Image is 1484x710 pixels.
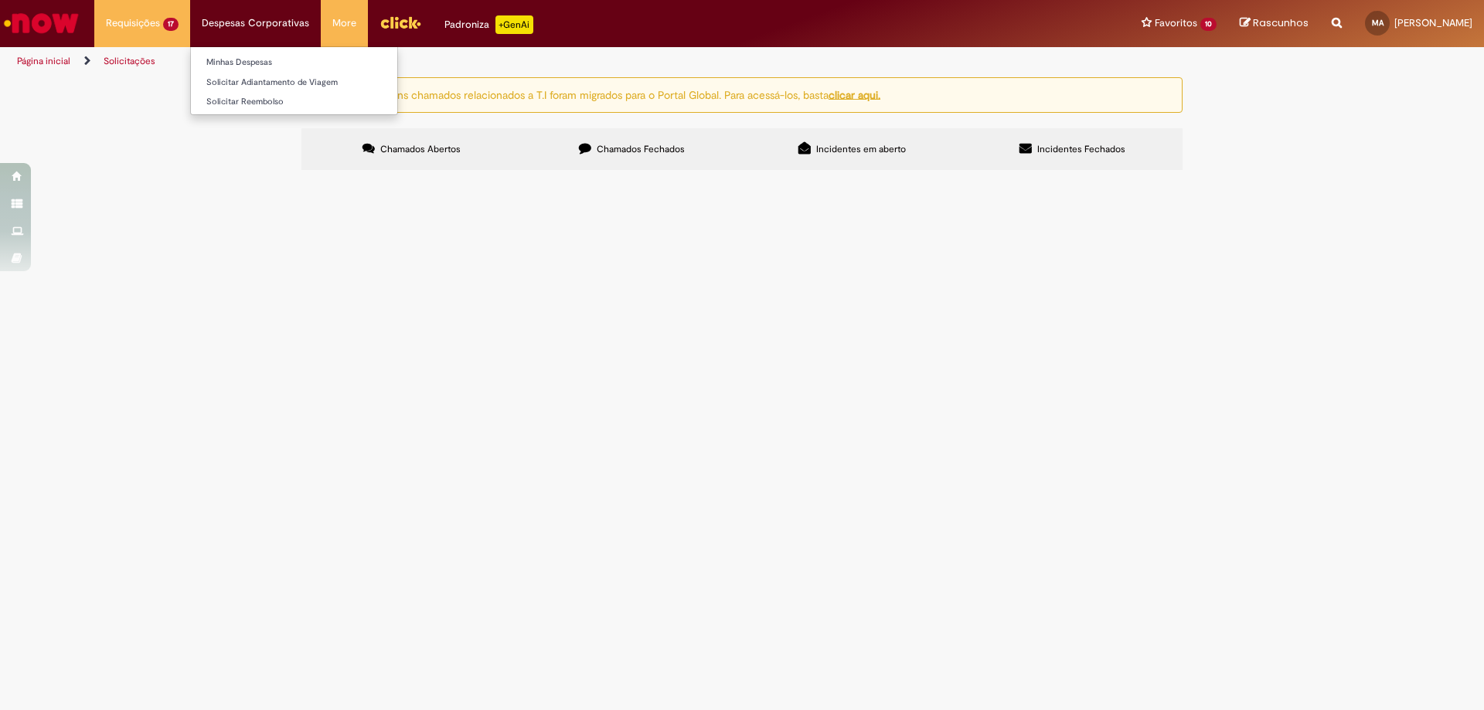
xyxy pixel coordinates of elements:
span: Chamados Fechados [597,143,685,155]
a: clicar aqui. [829,87,880,101]
a: Solicitar Adiantamento de Viagem [191,74,397,91]
a: Página inicial [17,55,70,67]
a: Minhas Despesas [191,54,397,71]
ul: Despesas Corporativas [190,46,398,115]
span: [PERSON_NAME] [1394,16,1472,29]
span: Favoritos [1155,15,1197,31]
img: click_logo_yellow_360x200.png [380,11,421,34]
span: MA [1372,18,1384,28]
span: Requisições [106,15,160,31]
a: Solicitações [104,55,155,67]
a: Rascunhos [1240,16,1309,31]
span: Incidentes Fechados [1037,143,1125,155]
img: ServiceNow [2,8,81,39]
span: More [332,15,356,31]
span: Despesas Corporativas [202,15,309,31]
ng-bind-html: Atenção: alguns chamados relacionados a T.I foram migrados para o Portal Global. Para acessá-los,... [332,87,880,101]
span: Incidentes em aberto [816,143,906,155]
p: +GenAi [495,15,533,34]
span: 10 [1200,18,1217,31]
a: Solicitar Reembolso [191,93,397,110]
span: Chamados Abertos [380,143,461,155]
div: Padroniza [444,15,533,34]
span: Rascunhos [1253,15,1309,30]
ul: Trilhas de página [12,47,978,76]
span: 17 [163,18,179,31]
